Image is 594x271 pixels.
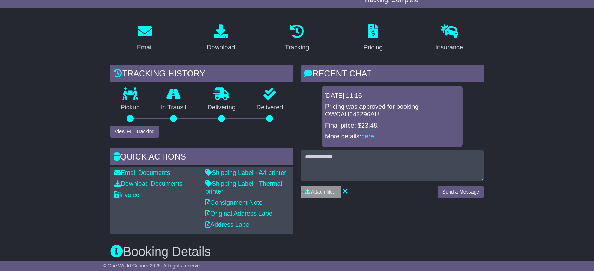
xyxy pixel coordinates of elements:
[324,92,460,100] div: [DATE] 11:16
[110,245,484,259] h3: Booking Details
[205,210,274,217] a: Original Address Label
[110,104,150,111] p: Pickup
[110,148,293,167] div: Quick Actions
[301,65,484,84] div: RECENT CHAT
[280,22,313,55] a: Tracking
[132,22,157,55] a: Email
[207,43,235,52] div: Download
[205,221,251,228] a: Address Label
[110,65,293,84] div: Tracking history
[363,43,383,52] div: Pricing
[325,103,459,118] p: Pricing was approved for booking OWCAU642296AU.
[205,180,282,195] a: Shipping Label - Thermal printer
[205,199,263,206] a: Consignment Note
[202,22,239,55] a: Download
[137,43,153,52] div: Email
[435,43,463,52] div: Insurance
[359,22,387,55] a: Pricing
[114,191,139,198] a: Invoice
[103,263,204,269] span: © One World Courier 2025. All rights reserved.
[438,186,484,198] button: Send a Message
[205,169,286,176] a: Shipping Label - A4 printer
[110,126,159,138] button: View Full Tracking
[246,104,294,111] p: Delivered
[325,122,459,130] p: Final price: $23.48.
[114,169,170,176] a: Email Documents
[197,104,246,111] p: Delivering
[150,104,197,111] p: In Transit
[325,133,459,141] p: More details: .
[361,133,374,140] a: here
[114,180,183,187] a: Download Documents
[285,43,309,52] div: Tracking
[431,22,468,55] a: Insurance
